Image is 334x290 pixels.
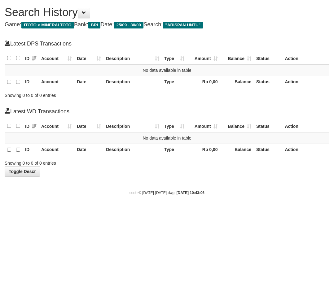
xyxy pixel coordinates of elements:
[23,76,39,88] th: ID
[5,64,329,76] td: No data available in table
[187,120,220,132] th: Amount: activate to sort column ascending
[39,76,74,88] th: Account
[74,120,103,132] th: Date: activate to sort column ascending
[130,191,204,195] small: code © [DATE]-[DATE] dwg |
[114,22,143,28] span: 25/09 - 30/09
[103,144,162,156] th: Description
[282,52,329,64] th: Action
[162,52,187,64] th: Type: activate to sort column ascending
[187,144,220,156] th: Rp 0,00
[74,76,103,88] th: Date
[162,144,187,156] th: Type
[254,52,282,64] th: Status
[5,22,329,28] h4: Game: Bank: Date: Search:
[103,52,162,64] th: Description: activate to sort column ascending
[74,52,103,64] th: Date: activate to sort column ascending
[39,144,74,156] th: Account
[103,76,162,88] th: Description
[162,120,187,132] th: Type: activate to sort column ascending
[5,108,329,115] h4: Latest WD Transactions
[177,191,204,195] strong: [DATE] 10:43:06
[220,52,254,64] th: Balance: activate to sort column ascending
[5,132,329,144] td: No data available in table
[5,166,40,177] a: Toggle Descr
[23,120,39,132] th: ID: activate to sort column ascending
[5,158,134,166] div: Showing 0 to 0 of 0 entries
[39,52,74,64] th: Account: activate to sort column ascending
[5,6,329,19] h1: Search History
[254,76,282,88] th: Status
[5,40,329,47] h4: Latest DPS Transactions
[162,76,187,88] th: Type
[187,52,220,64] th: Amount: activate to sort column ascending
[23,144,39,156] th: ID
[220,76,254,88] th: Balance
[254,144,282,156] th: Status
[103,120,162,132] th: Description: activate to sort column ascending
[23,52,39,64] th: ID: activate to sort column ascending
[5,90,134,98] div: Showing 0 to 0 of 0 entries
[282,144,329,156] th: Action
[21,22,74,28] span: ITOTO > MINERALTOTO
[282,76,329,88] th: Action
[39,120,74,132] th: Account: activate to sort column ascending
[163,22,203,28] span: "ARISPAN UNTU"
[220,144,254,156] th: Balance
[88,22,100,28] span: BRI
[187,76,220,88] th: Rp 0,00
[254,120,282,132] th: Status
[282,120,329,132] th: Action
[74,144,103,156] th: Date
[220,120,254,132] th: Balance: activate to sort column ascending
